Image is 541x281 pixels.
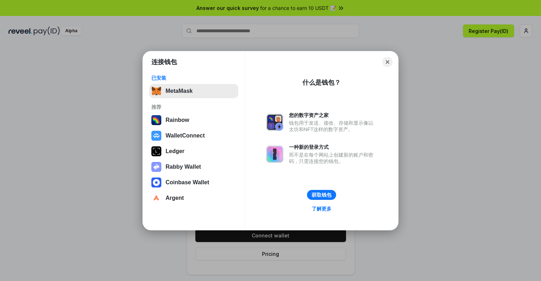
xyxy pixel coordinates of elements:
img: svg+xml,%3Csvg%20xmlns%3D%22http%3A%2F%2Fwww.w3.org%2F2000%2Fsvg%22%20fill%3D%22none%22%20viewBox... [266,146,283,163]
div: 而不是在每个网站上创建新的账户和密码，只需连接您的钱包。 [289,152,377,164]
img: svg+xml,%3Csvg%20width%3D%2228%22%20height%3D%2228%22%20viewBox%3D%220%200%2028%2028%22%20fill%3D... [151,193,161,203]
button: Rabby Wallet [149,160,238,174]
div: 推荐 [151,104,236,110]
img: svg+xml,%3Csvg%20xmlns%3D%22http%3A%2F%2Fwww.w3.org%2F2000%2Fsvg%22%20width%3D%2228%22%20height%3... [151,146,161,156]
img: svg+xml,%3Csvg%20xmlns%3D%22http%3A%2F%2Fwww.w3.org%2F2000%2Fsvg%22%20fill%3D%22none%22%20viewBox... [266,114,283,131]
button: Argent [149,191,238,205]
img: svg+xml,%3Csvg%20fill%3D%22none%22%20height%3D%2233%22%20viewBox%3D%220%200%2035%2033%22%20width%... [151,86,161,96]
img: svg+xml,%3Csvg%20width%3D%2228%22%20height%3D%2228%22%20viewBox%3D%220%200%2028%2028%22%20fill%3D... [151,178,161,187]
div: WalletConnect [166,133,205,139]
img: svg+xml,%3Csvg%20width%3D%22120%22%20height%3D%22120%22%20viewBox%3D%220%200%20120%20120%22%20fil... [151,115,161,125]
div: 已安装 [151,75,236,81]
a: 了解更多 [307,204,336,213]
div: 钱包用于发送、接收、存储和显示像以太坊和NFT这样的数字资产。 [289,120,377,133]
button: 获取钱包 [307,190,336,200]
button: Close [383,57,392,67]
div: 什么是钱包？ [302,78,341,87]
div: Ledger [166,148,184,154]
button: Ledger [149,144,238,158]
button: Rainbow [149,113,238,127]
img: svg+xml,%3Csvg%20width%3D%2228%22%20height%3D%2228%22%20viewBox%3D%220%200%2028%2028%22%20fill%3D... [151,131,161,141]
div: 一种新的登录方式 [289,144,377,150]
div: Coinbase Wallet [166,179,209,186]
div: 您的数字资产之家 [289,112,377,118]
div: Rainbow [166,117,189,123]
div: Argent [166,195,184,201]
button: Coinbase Wallet [149,175,238,190]
div: MetaMask [166,88,193,94]
div: 获取钱包 [312,192,331,198]
img: svg+xml,%3Csvg%20xmlns%3D%22http%3A%2F%2Fwww.w3.org%2F2000%2Fsvg%22%20fill%3D%22none%22%20viewBox... [151,162,161,172]
button: MetaMask [149,84,238,98]
h1: 连接钱包 [151,58,177,66]
button: WalletConnect [149,129,238,143]
div: Rabby Wallet [166,164,201,170]
div: 了解更多 [312,206,331,212]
